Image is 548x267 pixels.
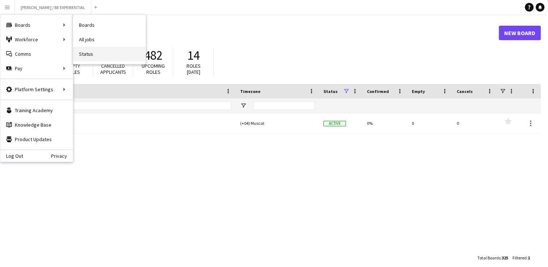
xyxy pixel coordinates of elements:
[0,82,73,97] div: Platform Settings
[236,113,319,133] div: (+04) Muscat
[452,113,497,133] div: 0
[73,18,146,32] a: Boards
[323,121,346,126] span: Active
[0,18,73,32] div: Boards
[0,118,73,132] a: Knowledge Base
[0,132,73,147] a: Product Updates
[367,89,389,94] span: Confirmed
[144,47,163,63] span: 482
[17,113,231,133] a: PEREGRINE & CO
[513,251,530,265] div: :
[528,255,530,260] span: 1
[187,63,201,75] span: Roles [DATE]
[100,63,126,75] span: Cancelled applicants
[30,101,231,110] input: Board name Filter Input
[0,153,23,159] a: Log Out
[73,32,146,47] a: All jobs
[407,113,452,133] div: 0
[73,47,146,61] a: Status
[13,27,499,38] h1: Boards
[142,63,165,75] span: Upcoming roles
[477,255,501,260] span: Total Boards
[412,89,425,94] span: Empty
[51,153,73,159] a: Privacy
[240,89,260,94] span: Timezone
[0,103,73,118] a: Training Academy
[457,89,473,94] span: Cancels
[363,113,407,133] div: 0%
[240,102,247,109] button: Open Filter Menu
[0,61,73,76] div: Pay
[323,89,338,94] span: Status
[502,255,508,260] span: 325
[0,47,73,61] a: Comms
[499,26,541,40] a: New Board
[477,251,508,265] div: :
[0,32,73,47] div: Workforce
[513,255,527,260] span: Filtered
[15,0,91,14] button: [PERSON_NAME] / BE EXPERIENTIAL
[187,47,200,63] span: 14
[253,101,315,110] input: Timezone Filter Input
